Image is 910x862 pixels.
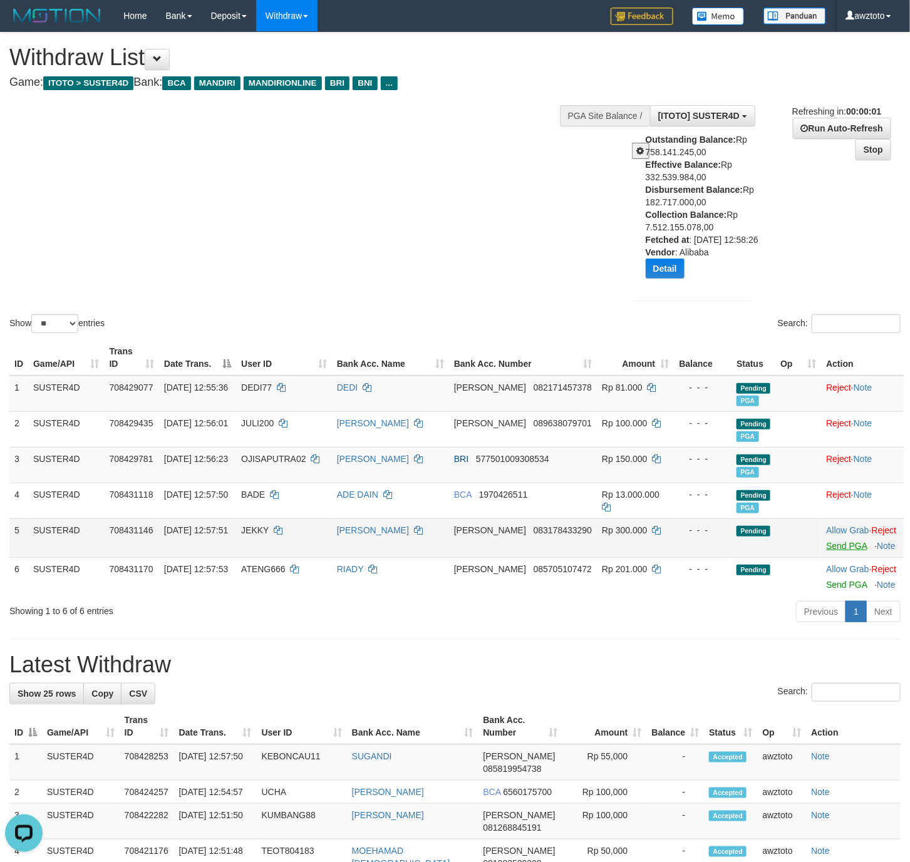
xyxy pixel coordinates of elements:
[174,804,257,839] td: [DATE] 12:51:50
[854,382,872,393] a: Note
[104,340,158,376] th: Trans ID: activate to sort column ascending
[449,340,597,376] th: Bank Acc. Number: activate to sort column ascending
[679,381,726,394] div: - - -
[337,418,409,428] a: [PERSON_NAME]
[602,382,643,393] span: Rp 81.000
[646,210,727,220] b: Collection Balance:
[244,76,322,90] span: MANDIRIONLINE
[478,709,563,744] th: Bank Acc. Number: activate to sort column ascending
[9,804,42,839] td: 3
[611,8,673,25] img: Feedback.jpg
[241,490,265,500] span: BADE
[9,483,28,518] td: 4
[174,781,257,804] td: [DATE] 12:54:57
[778,683,901,702] label: Search:
[483,751,556,761] span: [PERSON_NAME]
[826,490,851,500] a: Reject
[826,580,867,590] a: Send PGA
[28,447,104,483] td: SUSTER4D
[42,744,120,781] td: SUSTER4D
[534,418,592,428] span: Copy 089638079701 to clipboard
[704,709,757,744] th: Status: activate to sort column ascending
[257,709,347,744] th: User ID: activate to sort column ascending
[241,382,272,393] span: DEDI77
[159,340,236,376] th: Date Trans.: activate to sort column descending
[28,557,104,596] td: SUSTER4D
[164,564,228,574] span: [DATE] 12:57:53
[602,454,647,464] span: Rp 150.000
[826,541,867,551] a: Send PGA
[43,76,133,90] span: ITOTO > SUSTER4D
[9,557,28,596] td: 6
[737,396,758,406] span: Marked by awztoto
[534,525,592,535] span: Copy 083178433290 to clipboard
[129,689,147,699] span: CSV
[28,376,104,412] td: SUSTER4D
[9,781,42,804] td: 2
[241,525,269,535] span: JEKKY
[109,454,153,464] span: 708429781
[109,382,153,393] span: 708429077
[454,418,526,428] span: [PERSON_NAME]
[9,76,594,89] h4: Game: Bank:
[9,340,28,376] th: ID
[9,447,28,483] td: 3
[792,106,881,116] span: Refreshing in:
[352,810,424,820] a: [PERSON_NAME]
[352,751,392,761] a: SUGANDI
[826,564,869,574] a: Allow Grab
[821,447,904,483] td: ·
[692,8,745,25] img: Button%20Memo.svg
[821,557,904,596] td: ·
[826,525,869,535] a: Allow Grab
[602,490,659,500] span: Rp 13.000.000
[9,376,28,412] td: 1
[650,105,755,126] button: [ITOTO] SUSTER4D
[164,454,228,464] span: [DATE] 12:56:23
[236,340,332,376] th: User ID: activate to sort column ascending
[854,454,872,464] a: Note
[454,564,526,574] span: [PERSON_NAME]
[679,563,726,575] div: - - -
[257,804,347,839] td: KUMBANG88
[854,490,872,500] a: Note
[483,846,556,856] span: [PERSON_NAME]
[332,340,449,376] th: Bank Acc. Name: activate to sort column ascending
[563,781,647,804] td: Rp 100,000
[381,76,398,90] span: ...
[877,541,896,551] a: Note
[28,411,104,447] td: SUSTER4D
[454,490,472,500] span: BCA
[758,709,807,744] th: Op: activate to sort column ascending
[806,709,901,744] th: Action
[109,525,153,535] span: 708431146
[872,525,897,535] a: Reject
[821,376,904,412] td: ·
[28,483,104,518] td: SUSTER4D
[737,503,758,513] span: PGA
[778,314,901,333] label: Search:
[646,804,704,839] td: -
[877,580,896,590] a: Note
[9,518,28,557] td: 5
[9,709,42,744] th: ID: activate to sort column descending
[793,118,891,139] a: Run Auto-Refresh
[454,454,468,464] span: BRI
[737,431,758,442] span: Marked by awztoto
[826,418,851,428] a: Reject
[646,744,704,781] td: -
[164,418,228,428] span: [DATE] 12:56:01
[811,846,830,856] a: Note
[826,525,871,535] span: ·
[109,418,153,428] span: 708429435
[602,525,647,535] span: Rp 300.000
[821,483,904,518] td: ·
[483,764,542,774] span: Copy 085819954738 to clipboard
[563,709,647,744] th: Amount: activate to sort column ascending
[679,524,726,536] div: - - -
[737,454,770,465] span: Pending
[709,788,747,798] span: Accepted
[679,417,726,429] div: - - -
[709,846,747,857] span: Accepted
[9,6,105,25] img: MOTION_logo.png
